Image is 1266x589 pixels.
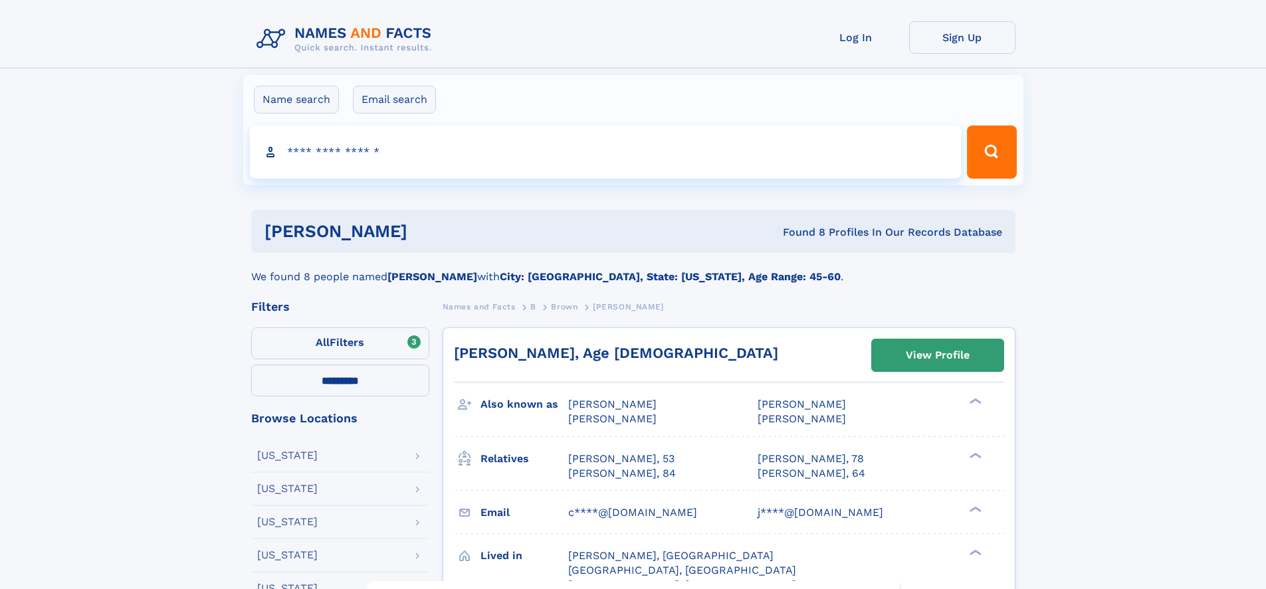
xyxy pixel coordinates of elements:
[568,398,657,410] span: [PERSON_NAME]
[568,549,774,562] span: [PERSON_NAME], [GEOGRAPHIC_DATA]
[454,345,778,361] a: [PERSON_NAME], Age [DEMOGRAPHIC_DATA]
[803,21,909,54] a: Log In
[758,452,864,466] a: [PERSON_NAME], 78
[250,126,962,179] input: search input
[530,302,536,311] span: B
[551,302,578,311] span: Brown
[966,505,982,513] div: ❯
[906,340,970,371] div: View Profile
[966,397,982,406] div: ❯
[500,270,841,283] b: City: [GEOGRAPHIC_DATA], State: [US_STATE], Age Range: 45-60
[264,223,595,240] h1: [PERSON_NAME]
[387,270,477,283] b: [PERSON_NAME]
[568,564,796,576] span: [GEOGRAPHIC_DATA], [GEOGRAPHIC_DATA]
[568,452,675,466] a: [PERSON_NAME], 53
[551,298,578,315] a: Brown
[480,448,568,470] h3: Relatives
[758,466,865,481] a: [PERSON_NAME], 64
[480,393,568,416] h3: Also known as
[966,548,982,556] div: ❯
[967,126,1016,179] button: Search Button
[909,21,1015,54] a: Sign Up
[568,412,657,425] span: [PERSON_NAME]
[872,339,1003,371] a: View Profile
[257,517,318,527] div: [US_STATE]
[257,450,318,461] div: [US_STATE]
[251,412,429,424] div: Browse Locations
[257,550,318,560] div: [US_STATE]
[480,545,568,567] h3: Lived in
[595,225,1002,240] div: Found 8 Profiles In Our Records Database
[353,86,436,114] label: Email search
[966,451,982,460] div: ❯
[593,302,664,311] span: [PERSON_NAME]
[758,398,846,410] span: [PERSON_NAME]
[758,412,846,425] span: [PERSON_NAME]
[251,327,429,359] label: Filters
[251,21,443,57] img: Logo Names and Facts
[568,466,676,481] a: [PERSON_NAME], 84
[257,483,318,494] div: [US_STATE]
[251,253,1015,285] div: We found 8 people named with .
[316,336,330,349] span: All
[254,86,339,114] label: Name search
[530,298,536,315] a: B
[251,301,429,313] div: Filters
[480,501,568,524] h3: Email
[443,298,516,315] a: Names and Facts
